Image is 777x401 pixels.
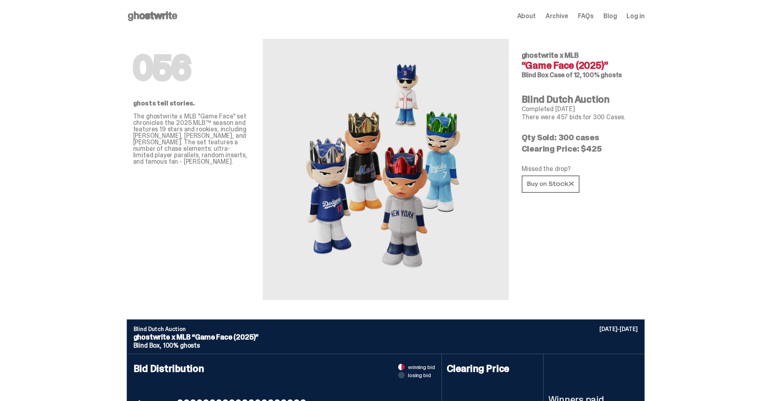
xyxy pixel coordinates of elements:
span: losing bid [408,372,431,378]
p: Missed the drop? [522,166,638,172]
span: 100% ghosts [163,341,200,350]
p: Blind Dutch Auction [134,326,638,332]
p: Completed [DATE] [522,106,638,112]
p: ghostwrite x MLB “Game Face (2025)” [134,333,638,341]
p: ghosts tell stories. [133,100,250,107]
span: winning bid [408,364,435,370]
img: MLB&ldquo;Game Face (2025)&rdquo; [297,58,475,281]
p: Qty Sold: 300 cases [522,133,638,141]
h4: Clearing Price [447,364,538,374]
span: Blind Box [522,71,549,79]
a: About [517,13,536,19]
p: [DATE]-[DATE] [599,326,637,332]
p: Clearing Price: $425 [522,145,638,153]
span: Blind Box, [134,341,161,350]
a: FAQs [578,13,594,19]
a: Archive [546,13,568,19]
h1: 056 [133,52,250,84]
p: The ghostwrite x MLB "Game Face" set chronicles the 2025 MLB™ season and features 19 stars and ro... [133,113,250,165]
a: Log in [626,13,644,19]
h4: Bid Distribution [134,364,435,399]
h4: Blind Dutch Auction [522,95,638,104]
h4: “Game Face (2025)” [522,61,638,70]
span: ghostwrite x MLB [522,51,579,60]
a: Blog [603,13,617,19]
span: Case of 12, 100% ghosts [550,71,622,79]
p: There were 457 bids for 300 Cases. [522,114,638,120]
